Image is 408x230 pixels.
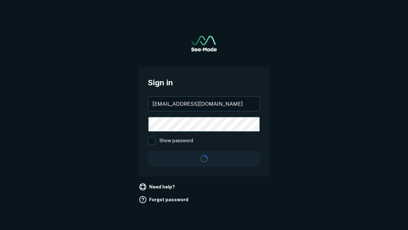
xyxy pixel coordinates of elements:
span: Show password [159,137,193,145]
a: Go to sign in [191,36,217,51]
input: your@email.com [149,97,259,111]
a: Forgot password [138,195,191,205]
span: Sign in [148,77,260,88]
img: See-Mode Logo [191,36,217,51]
a: Need help? [138,182,178,192]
